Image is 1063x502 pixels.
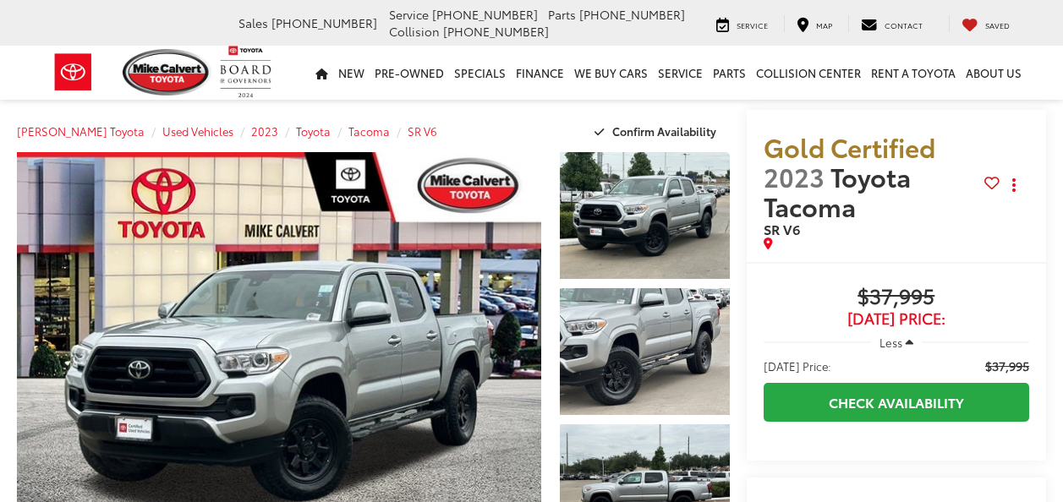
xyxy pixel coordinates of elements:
span: 2023 [764,158,825,194]
span: Sales [238,14,268,31]
span: SR V6 [764,219,800,238]
a: Collision Center [751,46,866,100]
a: Finance [511,46,569,100]
img: 2023 Toyota Tacoma SR V6 [558,286,731,416]
button: Confirm Availability [585,117,730,146]
span: dropdown dots [1012,178,1016,192]
a: Map [784,15,845,32]
img: Mike Calvert Toyota [123,49,212,95]
span: Confirm Availability [612,123,716,139]
span: $37,995 [764,285,1029,310]
a: Specials [449,46,511,100]
span: Collision [389,23,440,40]
a: About Us [961,46,1027,100]
a: SR V6 [408,123,437,139]
img: Toyota [41,45,105,100]
a: Tacoma [348,123,390,139]
a: Pre-Owned [370,46,449,100]
a: Expand Photo 1 [560,152,729,279]
a: Home [310,46,333,100]
a: Contact [848,15,935,32]
span: Toyota Tacoma [764,158,911,224]
button: Actions [1000,170,1029,199]
a: Service [704,15,781,32]
span: [PHONE_NUMBER] [271,14,377,31]
a: Rent a Toyota [866,46,961,100]
img: 2023 Toyota Tacoma SR V6 [558,150,731,280]
a: 2023 [251,123,278,139]
a: Check Availability [764,383,1029,421]
span: [PHONE_NUMBER] [579,6,685,23]
span: $37,995 [985,357,1029,374]
span: Saved [985,19,1010,30]
span: [DATE] Price: [764,357,831,374]
a: WE BUY CARS [569,46,653,100]
a: Toyota [296,123,331,139]
a: Expand Photo 2 [560,288,729,415]
span: Parts [548,6,576,23]
span: Map [816,19,832,30]
a: Parts [708,46,751,100]
span: Gold Certified [764,128,935,165]
span: Service [389,6,429,23]
span: [PHONE_NUMBER] [432,6,538,23]
span: Contact [885,19,923,30]
span: Service [737,19,768,30]
a: New [333,46,370,100]
a: My Saved Vehicles [949,15,1022,32]
a: Service [653,46,708,100]
span: [PHONE_NUMBER] [443,23,549,40]
span: Less [879,335,902,350]
a: [PERSON_NAME] Toyota [17,123,145,139]
a: Used Vehicles [162,123,233,139]
button: Less [871,327,922,357]
span: [DATE] Price: [764,310,1029,327]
